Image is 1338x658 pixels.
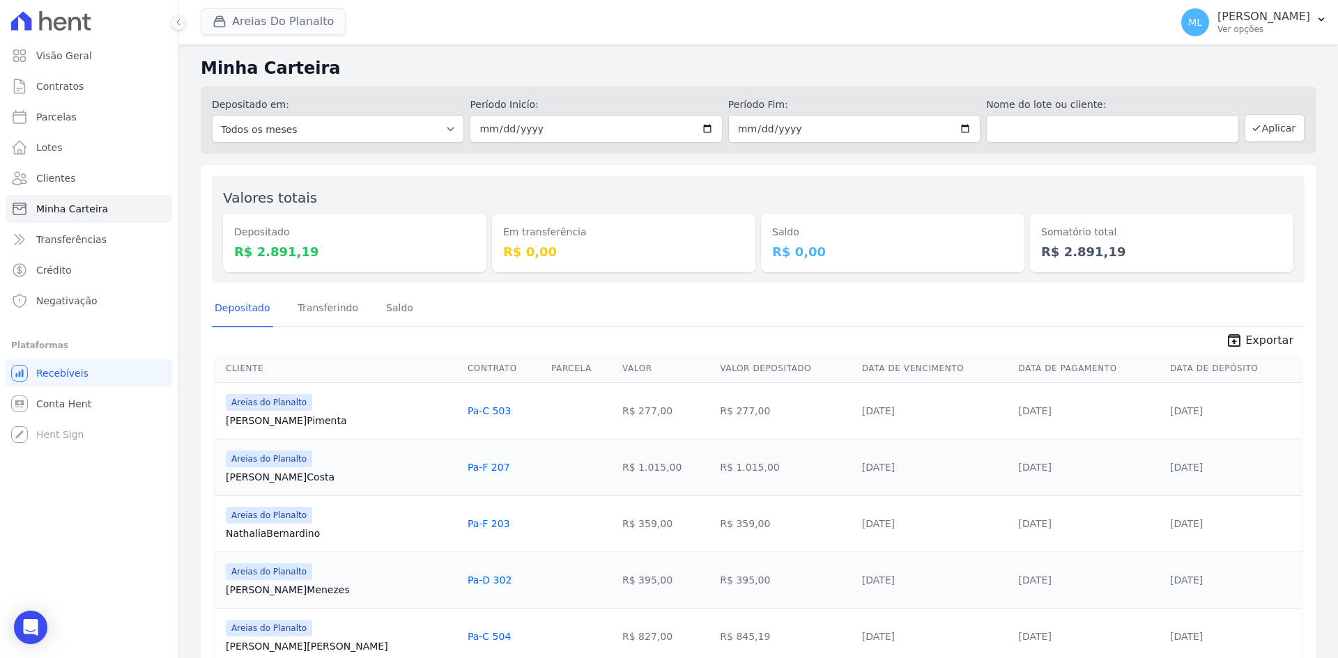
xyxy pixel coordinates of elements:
[226,451,312,467] span: Areias do Planalto
[470,97,722,112] label: Período Inicío:
[36,397,91,411] span: Conta Hent
[383,291,416,327] a: Saldo
[462,354,546,383] th: Contrato
[6,103,172,131] a: Parcelas
[212,291,273,327] a: Depositado
[617,354,714,383] th: Valor
[226,414,456,428] a: [PERSON_NAME]Pimenta
[234,242,475,261] dd: R$ 2.891,19
[6,164,172,192] a: Clientes
[1215,332,1305,352] a: unarchive Exportar
[1226,332,1243,349] i: unarchive
[862,518,895,529] a: [DATE]
[1217,24,1310,35] p: Ver opções
[1170,518,1203,529] a: [DATE]
[1188,17,1202,27] span: ML
[6,287,172,315] a: Negativação
[862,462,895,473] a: [DATE]
[986,97,1238,112] label: Nome do lote ou cliente:
[1019,574,1052,586] a: [DATE]
[862,631,895,642] a: [DATE]
[215,354,462,383] th: Cliente
[6,226,172,253] a: Transferências
[468,631,511,642] a: Pa-C 504
[714,495,856,551] td: R$ 359,00
[617,495,714,551] td: R$ 359,00
[1245,114,1305,142] button: Aplicar
[6,390,172,418] a: Conta Hent
[503,225,744,240] dt: Em transferência
[14,611,47,644] div: Open Intercom Messenger
[617,382,714,439] td: R$ 277,00
[226,394,312,411] span: Areias do Planalto
[6,134,172,162] a: Lotes
[36,294,98,308] span: Negativação
[1217,10,1310,24] p: [PERSON_NAME]
[468,518,510,529] a: Pa-F 203
[36,171,75,185] span: Clientes
[36,202,108,216] span: Minha Carteira
[714,439,856,495] td: R$ 1.015,00
[36,110,77,124] span: Parcelas
[1170,3,1338,42] button: ML [PERSON_NAME] Ver opções
[1170,462,1203,473] a: [DATE]
[728,97,981,112] label: Período Fim:
[772,242,1013,261] dd: R$ 0,00
[226,526,456,540] a: NathaliaBernardino
[226,563,312,580] span: Areias do Planalto
[1019,518,1052,529] a: [DATE]
[36,49,92,63] span: Visão Geral
[714,382,856,439] td: R$ 277,00
[1019,462,1052,473] a: [DATE]
[36,141,63,155] span: Lotes
[6,42,172,70] a: Visão Geral
[226,620,312,636] span: Areias do Planalto
[36,233,107,246] span: Transferências
[617,551,714,608] td: R$ 395,00
[1170,405,1203,416] a: [DATE]
[36,263,72,277] span: Crédito
[226,507,312,524] span: Areias do Planalto
[36,366,89,380] span: Recebíveis
[11,337,167,354] div: Plataformas
[856,354,1013,383] th: Data de Vencimento
[36,79,84,93] span: Contratos
[468,574,512,586] a: Pa-D 302
[226,470,456,484] a: [PERSON_NAME]Costa
[6,195,172,223] a: Minha Carteira
[226,639,456,653] a: [PERSON_NAME][PERSON_NAME]
[772,225,1013,240] dt: Saldo
[1041,225,1282,240] dt: Somatório total
[714,551,856,608] td: R$ 395,00
[714,354,856,383] th: Valor Depositado
[468,462,510,473] a: Pa-F 207
[226,583,456,597] a: [PERSON_NAME]Menezes
[503,242,744,261] dd: R$ 0,00
[212,99,289,110] label: Depositado em:
[1164,354,1302,383] th: Data de Depósito
[617,439,714,495] td: R$ 1.015,00
[546,354,617,383] th: Parcela
[862,405,895,416] a: [DATE]
[223,189,317,206] label: Valores totais
[468,405,511,416] a: Pa-C 503
[6,256,172,284] a: Crédito
[1019,405,1052,416] a: [DATE]
[1041,242,1282,261] dd: R$ 2.891,19
[295,291,362,327] a: Transferindo
[234,225,475,240] dt: Depositado
[6,359,172,387] a: Recebíveis
[6,72,172,100] a: Contratos
[201,8,346,35] button: Areias Do Planalto
[1019,631,1052,642] a: [DATE]
[1013,354,1164,383] th: Data de Pagamento
[862,574,895,586] a: [DATE]
[201,56,1316,81] h2: Minha Carteira
[1245,332,1293,349] span: Exportar
[1170,631,1203,642] a: [DATE]
[1170,574,1203,586] a: [DATE]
